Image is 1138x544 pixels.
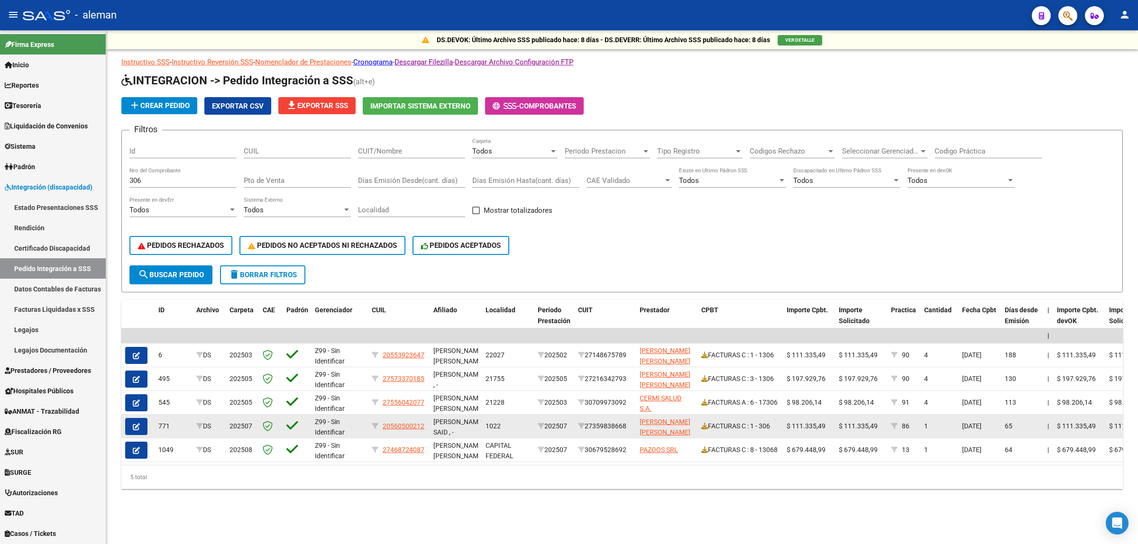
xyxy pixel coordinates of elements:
[315,306,352,314] span: Gerenciador
[433,442,484,471] span: [PERSON_NAME] [PERSON_NAME] , -
[574,300,636,342] datatable-header-cell: CUIT
[701,373,779,384] div: FACTURAS C : 3 - 1306
[433,418,484,436] span: [PERSON_NAME] SAID , -
[538,350,570,361] div: 202502
[229,375,252,382] span: 202505
[697,300,783,342] datatable-header-cell: CPBT
[482,300,534,342] datatable-header-cell: Localidad
[5,100,41,111] span: Tesorería
[640,394,681,413] span: CERMI SALUD S.A.
[902,375,909,382] span: 90
[5,121,88,131] span: Liquidación de Convenios
[902,399,909,406] span: 91
[578,373,632,384] div: 27216342793
[486,422,501,430] span: 1022
[538,373,570,384] div: 202505
[835,300,887,342] datatable-header-cell: Importe Solicitado
[263,306,275,314] span: CAE
[315,394,345,413] span: Z99 - Sin Identificar
[158,444,189,455] div: 1049
[229,306,254,314] span: Carpeta
[5,467,31,478] span: SURGE
[383,399,424,406] span: 27556042077
[5,80,39,91] span: Reportes
[286,101,348,110] span: Exportar SSS
[472,147,492,155] span: Todos
[534,300,574,342] datatable-header-cell: Período Prestación
[229,399,252,406] span: 202505
[787,306,828,314] span: Importe Cpbt.
[839,446,878,453] span: $ 679.448,99
[1005,306,1038,325] span: Días desde Emisión
[565,147,642,155] span: Periodo Prestacion
[315,347,345,365] span: Z99 - Sin Identificar
[1057,446,1096,453] span: $ 679.448,99
[486,399,505,406] span: 21228
[413,236,510,255] button: PEDIDOS ACEPTADOS
[158,421,189,432] div: 771
[484,205,552,216] span: Mostrar totalizadores
[5,60,29,70] span: Inicio
[1044,300,1053,342] datatable-header-cell: |
[5,488,58,498] span: Autorizaciones
[1057,422,1096,430] span: $ 111.335,49
[196,421,222,432] div: DS
[455,58,573,66] a: Descargar Archivo Configuración FTP
[538,397,570,408] div: 202503
[158,373,189,384] div: 495
[212,102,264,110] span: Exportar CSV
[486,351,505,359] span: 22027
[787,446,826,453] span: $ 679.448,99
[229,422,252,430] span: 202507
[383,351,424,359] span: 20553923647
[839,306,870,325] span: Importe Solicitado
[701,397,779,408] div: FACTURAS A : 6 - 17306
[485,97,584,115] button: -Comprobantes
[129,100,140,111] mat-icon: add
[196,306,219,314] span: Archivo
[679,176,699,185] span: Todos
[239,236,405,255] button: PEDIDOS NO ACEPTADOS NI RECHAZADOS
[519,102,576,110] span: Comprobantes
[121,465,1123,489] div: 5 total
[315,442,345,460] span: Z99 - Sin Identificar
[220,265,305,284] button: Borrar Filtros
[839,422,878,430] span: $ 111.335,49
[286,100,297,111] mat-icon: file_download
[1005,446,1012,453] span: 64
[902,446,909,453] span: 13
[121,97,197,114] button: Crear Pedido
[383,446,424,453] span: 27468724087
[1047,375,1049,382] span: |
[962,375,982,382] span: [DATE]
[1047,351,1049,359] span: |
[196,444,222,455] div: DS
[311,300,368,342] datatable-header-cell: Gerenciador
[486,375,505,382] span: 21755
[908,176,927,185] span: Todos
[640,347,690,365] span: [PERSON_NAME] [PERSON_NAME]
[433,347,484,376] span: [PERSON_NAME] [PERSON_NAME] , -
[158,350,189,361] div: 6
[640,371,690,389] span: [PERSON_NAME] [PERSON_NAME]
[924,375,928,382] span: 4
[1005,422,1012,430] span: 65
[538,306,570,325] span: Período Prestación
[701,306,718,314] span: CPBT
[129,236,232,255] button: PEDIDOS RECHAZADOS
[538,421,570,432] div: 202507
[229,351,252,359] span: 202503
[121,74,353,87] span: INTEGRACION -> Pedido Integración a SSS
[5,508,24,518] span: TAD
[5,162,35,172] span: Padrón
[259,300,283,342] datatable-header-cell: CAE
[5,426,62,437] span: Fiscalización RG
[793,176,813,185] span: Todos
[962,399,982,406] span: [DATE]
[839,351,878,359] span: $ 111.335,49
[121,58,170,66] a: Instructivo SSS
[787,399,822,406] span: $ 98.206,14
[158,397,189,408] div: 545
[924,446,928,453] span: 1
[636,300,697,342] datatable-header-cell: Prestador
